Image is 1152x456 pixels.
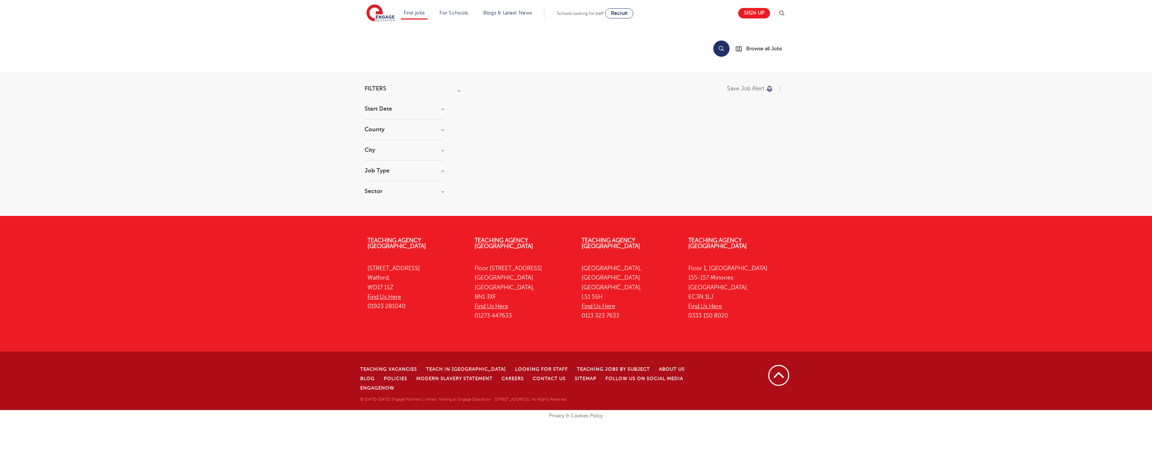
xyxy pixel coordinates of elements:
a: Teaching Agency [GEOGRAPHIC_DATA] [475,237,533,250]
a: Recruit [605,8,633,18]
a: Policies [384,376,407,381]
span: Browse all Jobs [746,44,782,53]
a: Teaching Agency [GEOGRAPHIC_DATA] [582,237,640,250]
p: [GEOGRAPHIC_DATA], [GEOGRAPHIC_DATA] [GEOGRAPHIC_DATA], LS1 5SH 0113 323 7633 [582,264,678,321]
a: Follow us on Social Media [605,376,683,381]
a: EngageNow [360,385,394,391]
a: Find Us Here [688,303,722,310]
button: Search [713,41,730,57]
p: © [DATE]-[DATE] Engage Partners Limited "trading as Engage Education". [STREET_ADDRESS]. All Righ... [360,396,717,403]
a: Find Us Here [367,294,401,300]
a: Sign up [738,8,770,18]
a: Teach in [GEOGRAPHIC_DATA] [426,367,506,372]
a: Find Us Here [582,303,615,310]
button: Save job alert [727,86,774,91]
span: Filters [365,86,386,91]
h3: Job Type [365,168,444,174]
h3: City [365,147,444,153]
p: Save job alert [727,86,764,91]
a: Browse all Jobs [735,44,788,53]
p: Floor [STREET_ADDRESS] [GEOGRAPHIC_DATA] [GEOGRAPHIC_DATA], BN1 3XF 01273 447633 [475,264,571,321]
span: Recruit [611,10,628,16]
a: Looking for staff [515,367,568,372]
h3: Sector [365,188,444,194]
a: Modern Slavery Statement [416,376,493,381]
a: Careers [502,376,524,381]
p: Floor 1, [GEOGRAPHIC_DATA] 155-157 Minories [GEOGRAPHIC_DATA], EC3N 1LJ 0333 150 8020 [688,264,785,321]
a: Blogs & Latest News [483,10,532,16]
h3: County [365,127,444,132]
span: Privacy & Cookies Policy [549,413,603,418]
a: Find Us Here [475,303,508,310]
img: Engage Education [366,4,395,22]
p: [STREET_ADDRESS] Watford, WD17 1SZ 01923 281040 [367,264,464,311]
a: Teaching Agency [GEOGRAPHIC_DATA] [367,237,426,250]
a: Teaching Agency [GEOGRAPHIC_DATA] [688,237,747,250]
a: For Schools [439,10,468,16]
a: About Us [659,367,685,372]
a: Sitemap [575,376,596,381]
a: Blog [360,376,375,381]
a: Find jobs [404,10,425,16]
span: Schools looking for staff [557,11,604,16]
a: Teaching Vacancies [360,367,417,372]
a: Teaching jobs by subject [577,367,650,372]
a: Contact Us [533,376,566,381]
h3: Start Date [365,106,444,112]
